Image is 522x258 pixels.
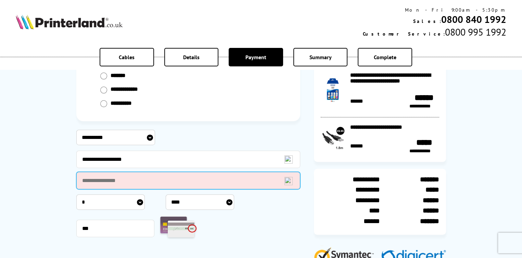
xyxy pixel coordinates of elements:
[363,7,506,13] div: Mon - Fri 9:00am - 5:30pm
[445,26,506,38] span: 0800 995 1992
[441,13,506,26] a: 0800 840 1992
[16,14,123,29] img: Printerland Logo
[363,31,445,37] span: Customer Service:
[309,54,332,61] span: Summary
[284,155,293,164] img: npw-badge-icon-locked.svg
[183,54,200,61] span: Details
[119,54,135,61] span: Cables
[284,177,293,185] img: npw-badge-icon-locked.svg
[374,54,396,61] span: Complete
[413,18,441,24] span: Sales:
[245,54,266,61] span: Payment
